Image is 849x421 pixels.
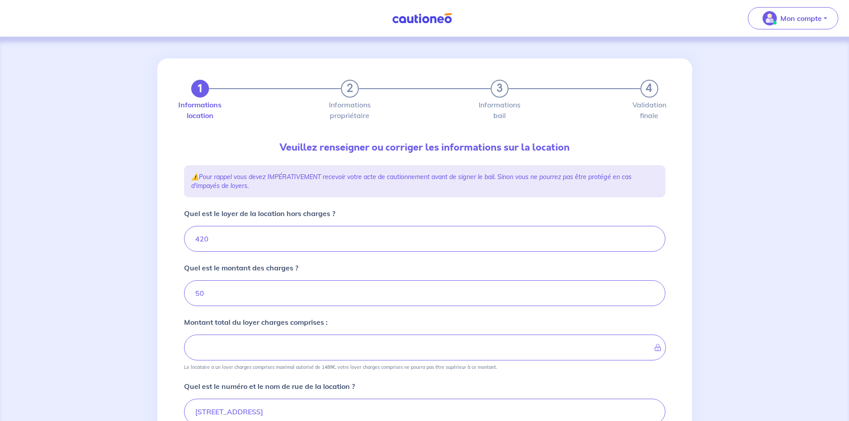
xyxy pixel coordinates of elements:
[780,13,822,24] p: Mon compte
[191,80,209,98] button: 1
[184,317,328,327] p: Montant total du loyer charges comprises :
[640,101,658,119] label: Validation finale
[184,208,335,219] p: Quel est le loyer de la location hors charges ?
[341,101,359,119] label: Informations propriétaire
[191,101,209,119] label: Informations location
[191,172,658,190] p: ⚠️
[748,7,838,29] button: illu_account_valid_menu.svgMon compte
[389,13,455,24] img: Cautioneo
[491,101,509,119] label: Informations bail
[184,262,298,273] p: Quel est le montant des charges ?
[191,173,632,190] em: Pour rappel vous devez IMPÉRATIVEMENT recevoir votre acte de cautionnement avant de signer le bai...
[763,11,777,25] img: illu_account_valid_menu.svg
[184,140,665,155] p: Veuillez renseigner ou corriger les informations sur la location
[184,381,355,392] p: Quel est le numéro et le nom de rue de la location ?
[184,364,497,370] p: Le locataire a un loyer charges comprises maximal autorisé de 1489€, votre loyer charges comprise...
